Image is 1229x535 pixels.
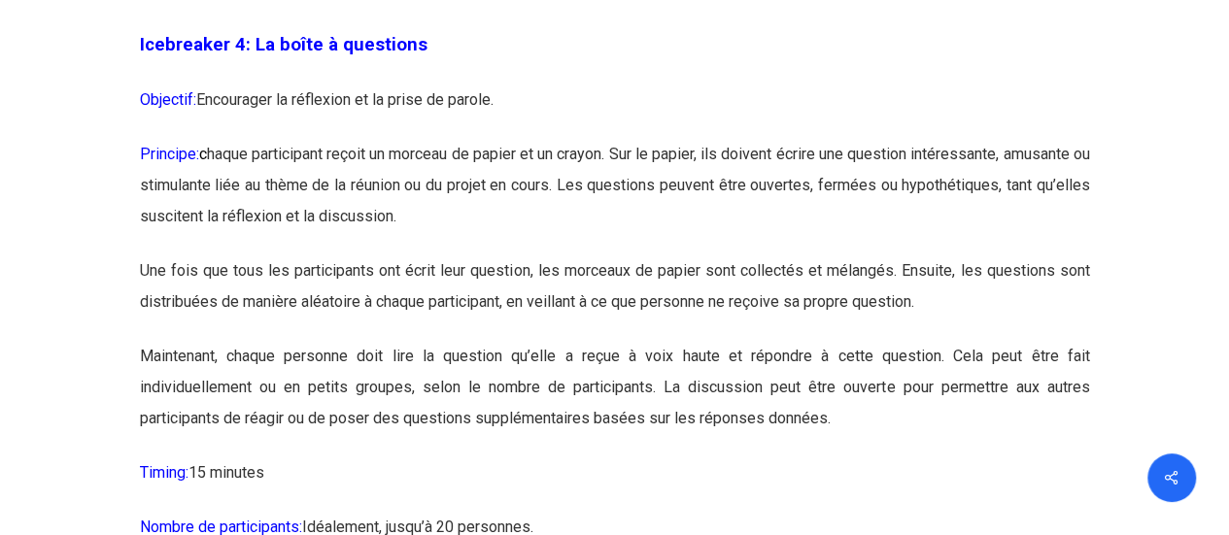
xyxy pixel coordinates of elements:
p: Encourager la réflexion et la prise de parole. [140,84,1090,139]
p: haque participant reçoit un morceau de papier et un crayon. Sur le papier, ils doivent écrire une... [140,139,1090,255]
p: Maintenant, chaque personne doit lire la question qu’elle a reçue à voix haute et répondre à cett... [140,341,1090,457]
p: 15 minutes [140,457,1090,512]
span: Icebreaker 4: La boîte à questions [140,34,427,55]
span: c [199,145,207,163]
span: Timing: [140,463,188,482]
span: Principe: [140,145,207,163]
p: Une fois que tous les participants ont écrit leur question, les morceaux de papier sont collectés... [140,255,1090,341]
span: Objectif: [140,90,196,109]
